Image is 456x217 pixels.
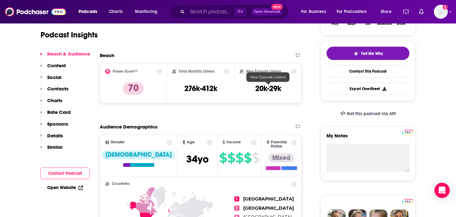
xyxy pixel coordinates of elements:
button: open menu [297,7,334,17]
span: New [271,4,283,10]
h2: Reach [100,52,114,58]
div: Play [332,22,338,26]
span: $ [252,153,259,163]
a: Charts [105,7,126,17]
button: Open AdvancedNew [251,8,283,16]
span: Countries [112,182,130,186]
img: Podchaser Pro [402,199,413,204]
span: 34 yo [186,153,209,165]
p: Rate Card [47,109,71,115]
a: Show notifications dropdown [416,6,426,17]
span: Monitoring [135,7,157,16]
p: Reach & Audience [47,51,90,57]
label: My Notes [326,133,409,144]
div: [DEMOGRAPHIC_DATA] [102,150,175,159]
span: Tell Me Why [361,51,383,56]
div: Share [397,22,405,26]
span: Age [187,140,195,144]
img: tell me why sparkle [353,51,358,56]
h2: Audience Demographics [100,124,157,130]
button: Contacts [40,86,68,97]
span: For Business [301,7,326,16]
button: Reach & Audience [40,51,90,62]
a: Contact This Podcast [326,65,409,77]
span: $ [244,153,251,163]
p: Contacts [47,86,68,92]
span: Parental Status [271,140,290,148]
p: Charts [47,97,62,103]
button: Sponsors [40,121,68,133]
button: Details [40,133,63,144]
div: Mixed [269,154,294,162]
span: Charts [109,7,123,16]
button: tell me why sparkleTell Me Why [326,47,409,60]
h3: 276k-412k [184,84,217,93]
button: open menu [74,7,105,17]
span: Get this podcast via API [347,111,396,116]
div: Bookmark [377,22,392,26]
h2: Power Score™ [113,69,137,74]
button: Social [40,74,61,86]
div: List [365,22,370,26]
a: Pro website [402,198,413,204]
button: Content [40,62,66,74]
input: Search podcasts, credits, & more... [187,7,234,17]
h2: Total Monthly Listens [179,69,214,74]
div: Apps [347,22,356,26]
span: Open Advanced [254,10,280,13]
a: Get this podcast via API [335,106,401,122]
img: Podchaser - Follow, Share and Rate Podcasts [5,6,66,18]
p: Similar [47,144,63,150]
button: open menu [376,7,399,17]
button: Export One-Sheet [326,82,409,95]
button: Charts [40,97,62,109]
span: More [381,7,391,16]
img: Podchaser Pro [402,130,413,135]
button: Contact Podcast [40,168,90,179]
button: open menu [332,7,376,17]
button: Similar [40,144,63,156]
h1: Podcast Insights [41,30,98,40]
button: Show profile menu [434,5,448,19]
span: [GEOGRAPHIC_DATA] [243,196,294,202]
span: [GEOGRAPHIC_DATA] [243,205,294,211]
p: Sponsors [47,121,68,127]
span: ⌘ K [234,8,246,16]
span: $ [236,153,243,163]
img: User Profile [434,5,448,19]
button: open menu [130,7,166,17]
span: $ [219,153,227,163]
span: Gender [111,140,125,144]
span: 1 [234,196,239,201]
span: $ [227,153,235,163]
p: 70 [123,82,144,95]
a: Open Website [47,185,83,190]
span: For Podcasters [337,7,367,16]
p: Content [47,62,66,69]
p: Social [47,74,61,80]
h3: 20k-29k [255,84,281,93]
svg: Add a profile image [443,5,448,10]
p: Details [47,133,63,139]
span: Logged in as autumncomm [434,5,448,19]
span: Podcasts [79,7,97,16]
a: Show notifications dropdown [401,6,411,17]
button: Rate Card [40,109,71,121]
span: New Episode Listens [250,75,286,79]
span: Income [226,140,241,144]
div: Open Intercom Messenger [434,183,450,198]
a: Pro website [402,129,413,135]
h2: New Episode Listens [246,69,281,74]
div: Search podcasts, credits, & more... [176,4,294,19]
span: 2 [234,206,239,211]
